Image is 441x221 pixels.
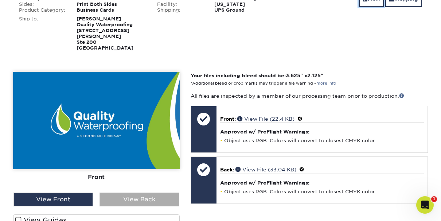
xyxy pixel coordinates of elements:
[13,169,180,185] div: Front
[220,129,424,135] h4: Approved w/ PreFlight Warnings:
[71,1,152,7] div: Print Both Sides
[220,137,424,144] li: Object uses RGB. Colors will convert to closest CMYK color.
[286,73,300,78] span: 3.625
[152,1,209,7] div: Facility:
[191,92,428,100] p: All files are inspected by a member of our processing team prior to production.
[307,73,321,78] span: 2.125
[13,7,71,13] div: Product Category:
[431,196,437,202] span: 1
[99,193,179,206] div: View Back
[316,81,336,86] a: more info
[191,81,336,86] small: *Additional bleed or crop marks may trigger a file warning –
[13,1,71,7] div: Sides:
[209,1,289,7] div: [US_STATE]
[71,7,152,13] div: Business Cards
[220,180,424,186] h4: Approved w/ PreFlight Warnings:
[13,193,93,206] div: View Front
[416,196,434,214] iframe: Intercom live chat
[237,116,294,122] a: View File (22.4 KB)
[220,189,424,195] li: Object uses RGB. Colors will convert to closest CMYK color.
[209,7,289,13] div: UPS Ground
[152,7,209,13] div: Shipping:
[235,167,296,172] a: View File (33.04 KB)
[220,167,234,172] span: Back:
[191,73,323,78] strong: Your files including bleed should be: " x "
[13,16,71,51] div: Ship to:
[77,16,133,51] strong: [PERSON_NAME] Quality Waterproofing [STREET_ADDRESS][PERSON_NAME] Ste 200 [GEOGRAPHIC_DATA]
[220,116,236,122] span: Front:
